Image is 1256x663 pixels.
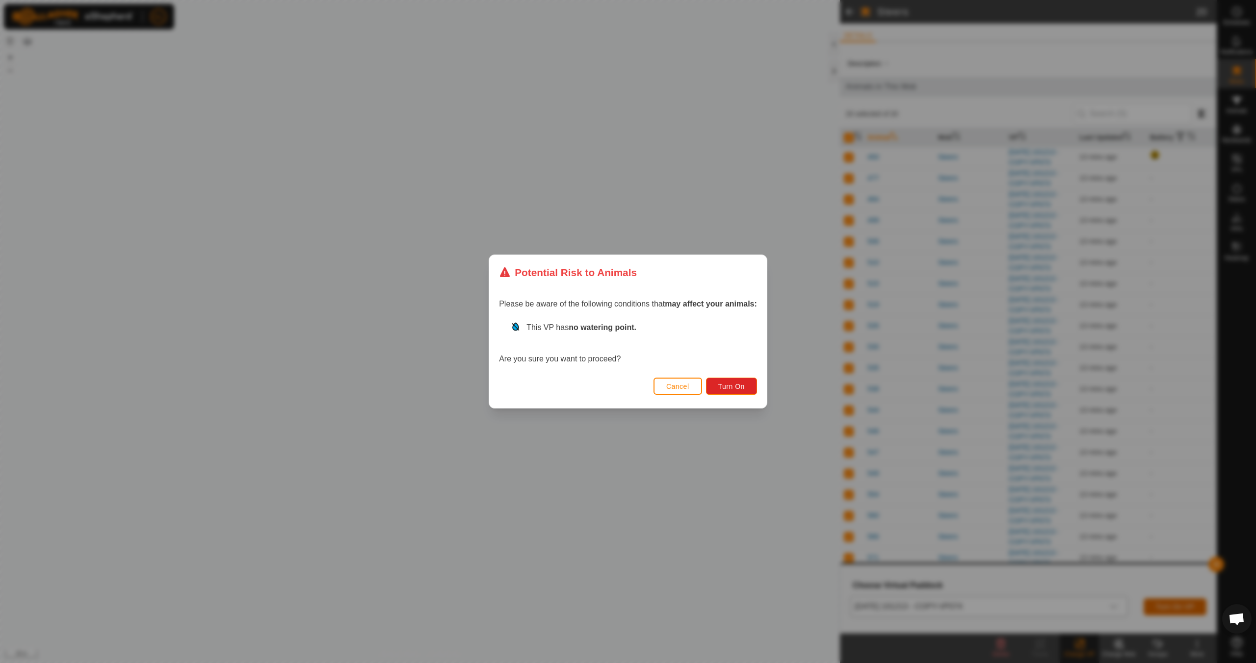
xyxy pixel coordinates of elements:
[665,300,757,308] strong: may affect your animals:
[569,323,636,331] strong: no watering point.
[666,382,689,390] span: Cancel
[706,378,757,395] button: Turn On
[499,322,757,365] div: Are you sure you want to proceed?
[499,265,637,280] div: Potential Risk to Animals
[499,300,757,308] span: Please be aware of the following conditions that
[1222,604,1252,634] div: Open chat
[718,382,745,390] span: Turn On
[654,378,702,395] button: Cancel
[526,323,636,331] span: This VP has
